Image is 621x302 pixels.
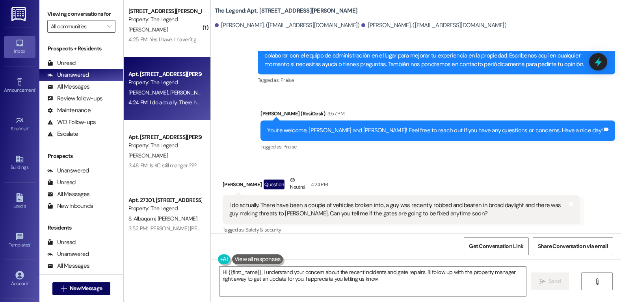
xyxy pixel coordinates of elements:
span: Praise [283,143,296,150]
span: [PERSON_NAME] [128,152,168,159]
div: Property: The Legend [128,15,201,24]
div: Review follow-ups [47,94,102,103]
span: • [28,125,30,130]
div: Unanswered [47,71,89,79]
i:  [594,278,600,285]
div: I do actually. There have been a couple of vehicles broken into, a guy was recently robbed and be... [229,201,567,218]
span: [PERSON_NAME] [128,26,168,33]
div: All Messages [47,190,89,198]
div: Unread [47,178,76,187]
div: New Inbounds [47,202,93,210]
div: Tagged as: [260,141,615,152]
i:  [539,278,545,285]
span: S. Albaqami [128,215,158,222]
div: All Messages [47,262,89,270]
a: Leads [4,191,35,212]
div: WO Follow-ups [47,118,96,126]
a: Site Visit • [4,114,35,135]
span: [PERSON_NAME] [170,89,209,96]
div: Residents [39,224,123,232]
div: [STREET_ADDRESS][PERSON_NAME] [128,7,201,15]
div: [PERSON_NAME] (ResiDesk) [260,109,615,120]
div: Unread [47,59,76,67]
button: Get Conversation Link [464,237,528,255]
i:  [61,285,67,292]
textarea: Hi {{first_name}}, I understand your concern about the recent incidents and gate repairs. I'll fo... [219,267,526,296]
a: Templates • [4,230,35,251]
span: Send [548,277,561,285]
div: Maintenance [47,106,91,115]
span: Get Conversation Link [469,242,523,250]
i:  [107,23,111,30]
div: Unanswered [47,167,89,175]
div: Apt. [STREET_ADDRESS][PERSON_NAME] [128,70,201,78]
a: Inbox [4,36,35,57]
div: Tagged as: [223,224,580,235]
div: 4:24 PM [309,180,328,189]
b: The Legend: Apt. [STREET_ADDRESS][PERSON_NAME] [215,7,357,15]
input: All communities [51,20,103,33]
div: Property: The Legend [128,78,201,87]
button: New Message [52,282,111,295]
div: Question [264,180,284,189]
div: 3:52 PM: [PERSON_NAME] [PERSON_NAME] , we just finished our classes, all good and the legend is t... [128,225,384,232]
div: Unanswered [47,250,89,258]
button: Share Conversation via email [533,237,613,255]
div: 3:57 PM [325,109,344,118]
div: Unknown [47,274,81,282]
div: 4:25 PM: Yes I have. I haven't got any response. [128,36,234,43]
button: Send [531,272,569,290]
div: Property: The Legend [128,141,201,150]
span: New Message [70,284,102,293]
span: Safety & security [245,226,281,233]
div: 3:48 PM: Is KC still manger ??? [128,162,196,169]
span: [PERSON_NAME] [158,215,197,222]
span: [PERSON_NAME] [128,89,170,96]
a: Account [4,269,35,290]
div: [PERSON_NAME]. ([EMAIL_ADDRESS][DOMAIN_NAME]) [215,21,360,30]
div: Unread [47,238,76,246]
div: Tagged as: [258,74,615,86]
div: [PERSON_NAME] [223,176,580,195]
div: Apt. 27301, [STREET_ADDRESS][PERSON_NAME] [128,196,201,204]
div: [PERSON_NAME]. ([EMAIL_ADDRESS][DOMAIN_NAME]) [361,21,506,30]
span: • [35,86,36,92]
img: ResiDesk Logo [11,7,28,21]
div: Neutral [288,176,307,193]
a: Buildings [4,152,35,174]
span: Share Conversation via email [538,242,608,250]
div: Apt. [STREET_ADDRESS][PERSON_NAME] [128,133,201,141]
div: Escalate [47,130,78,138]
div: Prospects [39,152,123,160]
div: All Messages [47,83,89,91]
label: Viewing conversations for [47,8,115,20]
div: Property: The Legend [128,204,201,213]
span: Praise [281,77,294,83]
div: You're welcome, [PERSON_NAME] and [PERSON_NAME]! Feel free to reach out if you have any questions... [267,126,602,135]
div: Prospects + Residents [39,44,123,53]
span: • [30,241,32,246]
